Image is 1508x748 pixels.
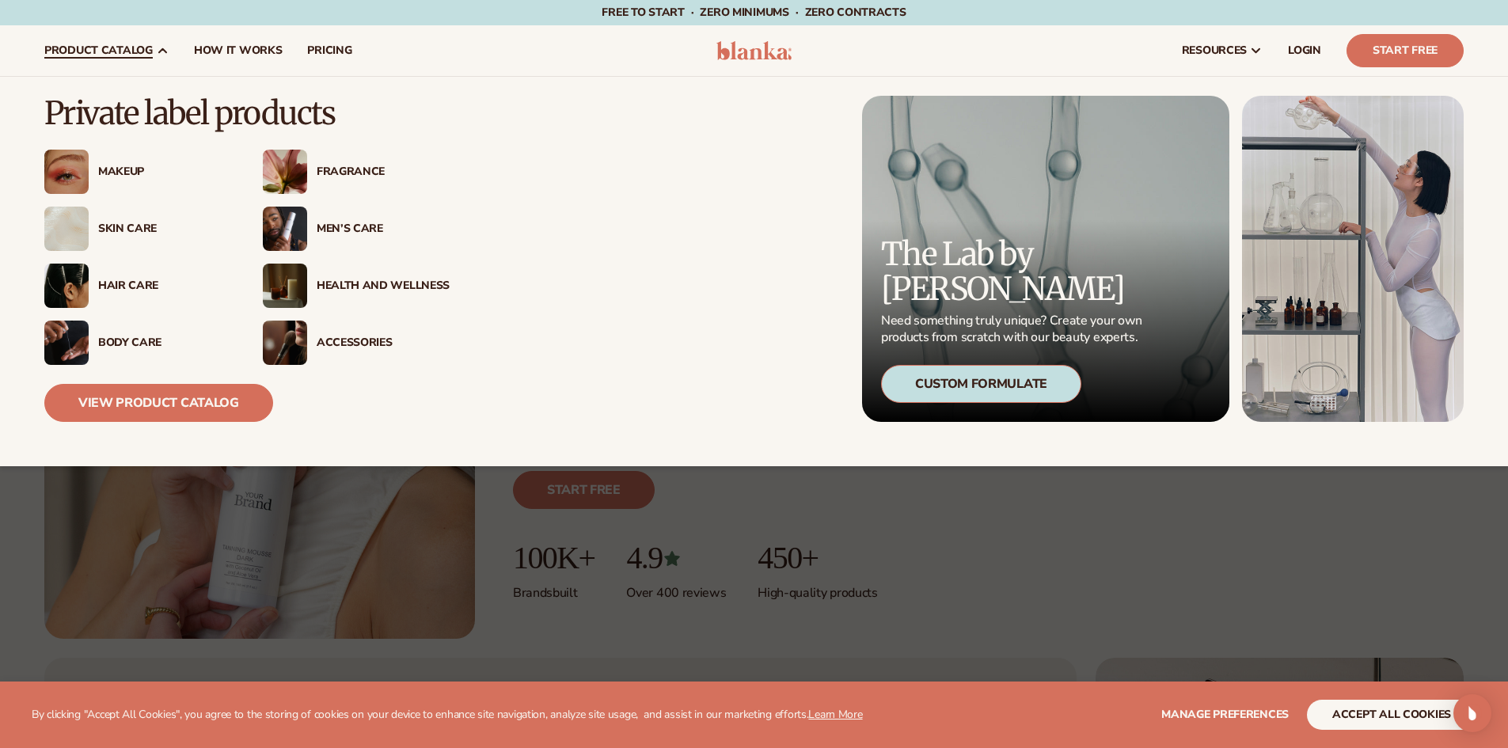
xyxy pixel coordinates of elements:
[32,708,863,722] p: By clicking "Accept All Cookies", you agree to the storing of cookies on your device to enhance s...
[44,207,231,251] a: Cream moisturizer swatch. Skin Care
[98,336,231,350] div: Body Care
[263,150,307,194] img: Pink blooming flower.
[98,222,231,236] div: Skin Care
[263,321,307,365] img: Female with makeup brush.
[44,44,153,57] span: product catalog
[44,321,231,365] a: Male hand applying moisturizer. Body Care
[1182,44,1247,57] span: resources
[602,5,906,20] span: Free to start · ZERO minimums · ZERO contracts
[263,150,450,194] a: Pink blooming flower. Fragrance
[1307,700,1476,730] button: accept all cookies
[716,41,792,60] img: logo
[44,150,231,194] a: Female with glitter eye makeup. Makeup
[317,222,450,236] div: Men’s Care
[808,707,862,722] a: Learn More
[317,165,450,179] div: Fragrance
[44,264,89,308] img: Female hair pulled back with clips.
[1242,96,1464,422] img: Female in lab with equipment.
[317,279,450,293] div: Health And Wellness
[881,365,1081,403] div: Custom Formulate
[263,264,450,308] a: Candles and incense on table. Health And Wellness
[881,313,1147,346] p: Need something truly unique? Create your own products from scratch with our beauty experts.
[44,321,89,365] img: Male hand applying moisturizer.
[862,96,1229,422] a: Microscopic product formula. The Lab by [PERSON_NAME] Need something truly unique? Create your ow...
[98,165,231,179] div: Makeup
[1288,44,1321,57] span: LOGIN
[263,264,307,308] img: Candles and incense on table.
[294,25,364,76] a: pricing
[181,25,295,76] a: How It Works
[44,207,89,251] img: Cream moisturizer swatch.
[317,336,450,350] div: Accessories
[98,279,231,293] div: Hair Care
[32,25,181,76] a: product catalog
[1275,25,1334,76] a: LOGIN
[194,44,283,57] span: How It Works
[1453,694,1491,732] div: Open Intercom Messenger
[44,150,89,194] img: Female with glitter eye makeup.
[1161,700,1289,730] button: Manage preferences
[44,96,450,131] p: Private label products
[263,207,307,251] img: Male holding moisturizer bottle.
[307,44,351,57] span: pricing
[44,264,231,308] a: Female hair pulled back with clips. Hair Care
[263,207,450,251] a: Male holding moisturizer bottle. Men’s Care
[881,237,1147,306] p: The Lab by [PERSON_NAME]
[1169,25,1275,76] a: resources
[263,321,450,365] a: Female with makeup brush. Accessories
[1347,34,1464,67] a: Start Free
[44,384,273,422] a: View Product Catalog
[1161,707,1289,722] span: Manage preferences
